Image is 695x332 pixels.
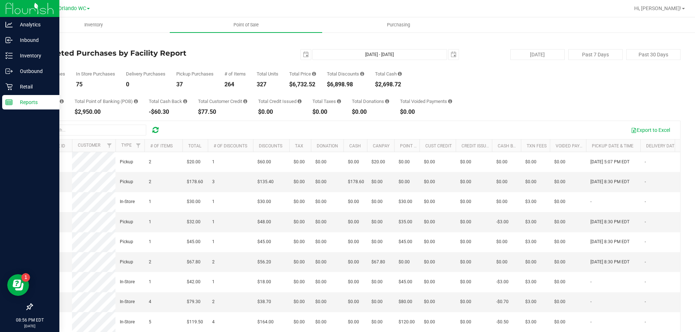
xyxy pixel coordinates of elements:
span: $0.00 [348,198,359,205]
span: $48.00 [257,219,271,225]
span: $3.00 [525,298,536,305]
span: 2 [149,178,151,185]
span: 1 [149,219,151,225]
span: $0.00 [554,159,565,165]
span: $0.00 [371,298,383,305]
div: Delivery Purchases [126,72,165,76]
a: Cust Credit [425,143,452,148]
p: Inventory [13,51,56,60]
span: $0.00 [371,198,383,205]
span: $0.00 [294,298,305,305]
span: $0.00 [371,279,383,285]
span: 1 [212,219,215,225]
span: [DATE] 8:30 PM EDT [590,178,629,185]
p: 08:56 PM EDT [3,317,56,323]
span: 2 [212,259,215,266]
span: $0.00 [315,219,327,225]
div: Total Credit Issued [258,99,302,104]
inline-svg: Inbound [5,36,13,44]
span: 1 [212,238,215,245]
span: $0.00 [371,178,383,185]
span: $32.00 [187,219,201,225]
span: $0.00 [294,319,305,325]
span: 1 [149,238,151,245]
span: select [448,49,459,60]
span: - [590,319,591,325]
span: - [645,319,646,325]
span: $0.00 [371,319,383,325]
span: Pickup [120,219,133,225]
span: $45.00 [257,238,271,245]
i: Sum of the successful, non-voided point-of-banking payment transactions, both via payment termina... [134,99,138,104]
div: 75 [76,82,115,87]
span: $0.00 [554,259,565,266]
div: 264 [224,82,246,87]
a: # of Items [150,143,173,148]
span: In-Store [120,298,135,305]
span: [DATE] 8:30 PM EDT [590,259,629,266]
a: Credit Issued [462,143,492,148]
span: $0.00 [424,219,435,225]
div: 0 [126,82,165,87]
span: $0.00 [554,319,565,325]
span: $0.00 [315,238,327,245]
span: $0.00 [424,198,435,205]
span: $3.00 [525,238,536,245]
a: Type [121,143,132,148]
iframe: Resource center [7,274,29,296]
span: - [590,298,591,305]
span: [DATE] 8:30 PM EDT [590,219,629,225]
span: 2 [149,159,151,165]
span: $0.00 [554,298,565,305]
span: - [645,198,646,205]
inline-svg: Retail [5,83,13,90]
a: Cash [349,143,361,148]
span: $0.00 [424,279,435,285]
span: $30.00 [399,198,412,205]
span: $0.00 [348,298,359,305]
span: $0.00 [496,178,507,185]
div: In Store Purchases [76,72,115,76]
span: $38.70 [257,298,271,305]
span: $80.00 [399,298,412,305]
i: Sum of the cash-back amounts from rounded-up electronic payments for all purchases in the date ra... [183,99,187,104]
span: $0.00 [424,238,435,245]
span: $0.00 [371,219,383,225]
input: Search... [38,125,146,135]
span: $0.00 [496,159,507,165]
span: $0.00 [424,319,435,325]
span: $0.00 [315,159,327,165]
div: $6,898.98 [327,82,364,87]
i: Sum of the successful, non-voided payments using account credit for all purchases in the date range. [243,99,247,104]
span: -$0.50 [496,319,509,325]
a: Delivery Date [646,143,677,148]
div: Total Units [257,72,278,76]
span: 2 [149,259,151,266]
span: - [645,159,646,165]
i: Sum of all round-up-to-next-dollar total price adjustments for all purchases in the date range. [385,99,389,104]
span: 4 [212,319,215,325]
span: $3.00 [525,319,536,325]
span: 4 [149,298,151,305]
span: $0.00 [460,298,471,305]
inline-svg: Analytics [5,21,13,28]
span: - [645,279,646,285]
span: $0.00 [424,159,435,165]
div: # of Items [224,72,246,76]
span: 1 [212,198,215,205]
span: $0.00 [294,198,305,205]
a: Point of Sale [170,17,322,33]
span: Orlando WC [58,5,86,12]
span: - [645,178,646,185]
div: Total Cash [375,72,402,76]
span: In-Store [120,279,135,285]
a: Voided Payment [556,143,591,148]
span: - [645,298,646,305]
a: Total [188,143,201,148]
span: $135.40 [257,178,274,185]
div: $0.00 [312,109,341,115]
button: Export to Excel [626,124,675,136]
a: Customer [78,143,100,148]
span: $0.00 [294,219,305,225]
span: $0.00 [294,238,305,245]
